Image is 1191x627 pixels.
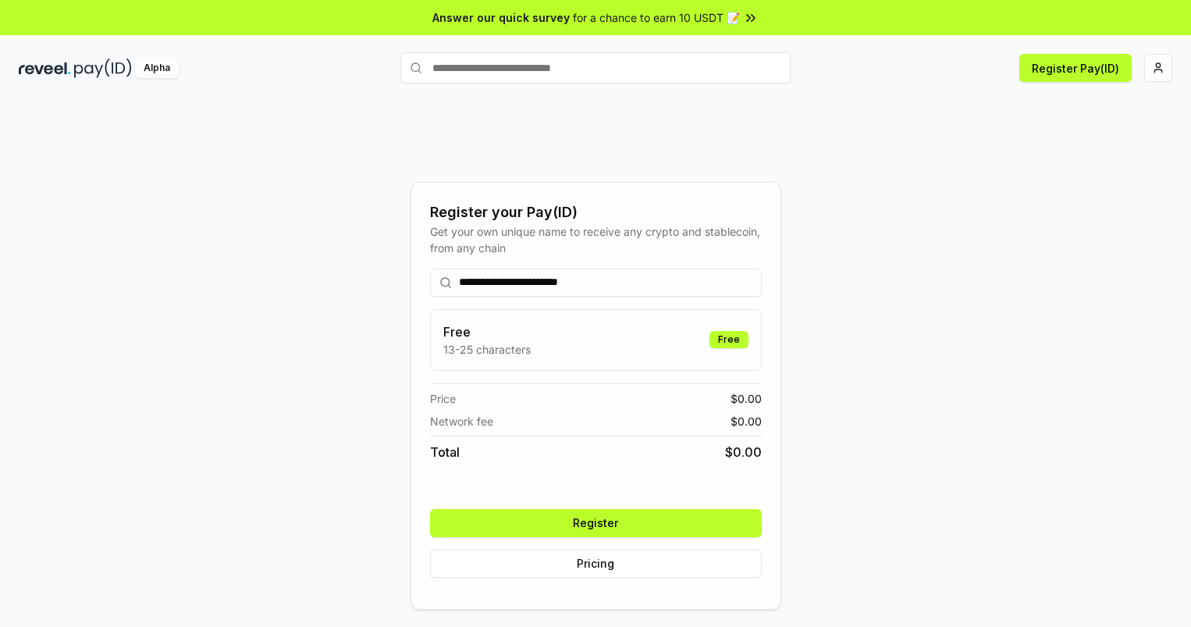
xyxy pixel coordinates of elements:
[430,390,456,407] span: Price
[430,413,493,429] span: Network fee
[1019,54,1132,82] button: Register Pay(ID)
[443,341,531,358] p: 13-25 characters
[19,59,71,78] img: reveel_dark
[573,9,740,26] span: for a chance to earn 10 USDT 📝
[432,9,570,26] span: Answer our quick survey
[443,322,531,341] h3: Free
[430,509,762,537] button: Register
[725,443,762,461] span: $ 0.00
[430,550,762,578] button: Pricing
[135,59,179,78] div: Alpha
[731,413,762,429] span: $ 0.00
[74,59,132,78] img: pay_id
[709,331,748,348] div: Free
[430,201,762,223] div: Register your Pay(ID)
[731,390,762,407] span: $ 0.00
[430,443,460,461] span: Total
[430,223,762,256] div: Get your own unique name to receive any crypto and stablecoin, from any chain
